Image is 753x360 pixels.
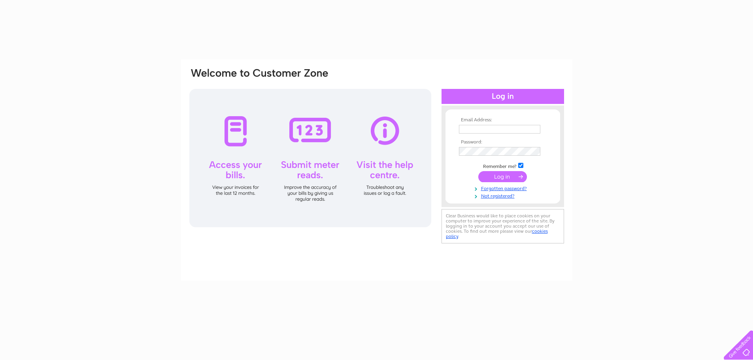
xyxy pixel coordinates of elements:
a: Not registered? [459,192,549,199]
th: Password: [457,139,549,145]
div: Clear Business would like to place cookies on your computer to improve your experience of the sit... [442,209,564,243]
td: Remember me? [457,162,549,170]
input: Submit [478,171,527,182]
a: Forgotten password? [459,184,549,192]
a: cookies policy [446,228,548,239]
th: Email Address: [457,117,549,123]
